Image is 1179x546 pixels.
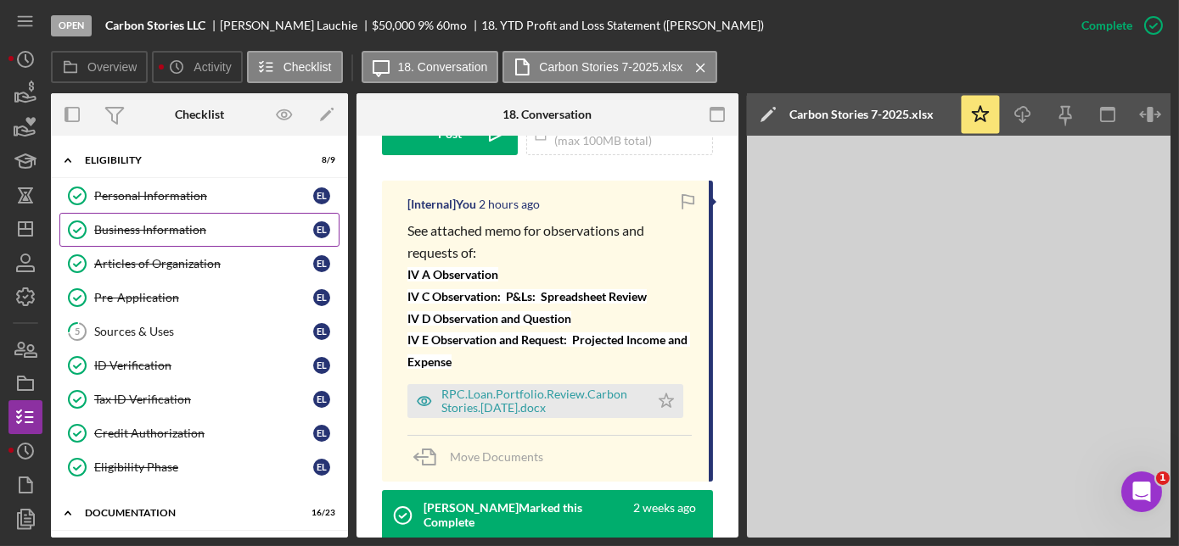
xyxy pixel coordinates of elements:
[194,60,231,74] label: Activity
[51,51,148,83] button: Overview
[1081,8,1132,42] div: Complete
[424,501,631,528] div: [PERSON_NAME] Marked this Complete
[313,289,330,306] div: E L
[407,289,501,304] mark: IV C Observation:
[1121,471,1162,512] iframe: Intercom live chat
[633,501,696,528] time: 2025-09-05 15:11
[94,257,313,270] div: Articles of Organization
[362,51,499,83] button: 18. Conversation
[94,189,313,203] div: Personal Information
[313,187,330,204] div: E L
[59,450,340,484] a: Eligibility PhaseEL
[247,51,343,83] button: Checklist
[372,18,415,32] span: $50,000
[407,384,683,418] button: RPC.Loan.Portfolio.Review.Carbon Stories.[DATE].docx
[105,19,205,32] b: Carbon Stories LLC
[313,255,330,272] div: E L
[284,60,332,74] label: Checklist
[313,323,330,340] div: E L
[407,222,647,260] span: See attached memo for observations and requests of:
[539,60,682,74] label: Carbon Stories 7-2025.xlsx
[59,179,340,213] a: Personal InformationEL
[436,19,467,32] div: 60 mo
[87,60,137,74] label: Overview
[85,155,293,165] div: Eligibility
[305,155,335,165] div: 8 / 9
[94,325,313,338] div: Sources & Uses
[85,508,293,518] div: Documentation
[59,382,340,416] a: Tax ID VerificationEL
[313,357,330,374] div: E L
[450,449,543,464] span: Move Documents
[59,315,340,348] a: 5Sources & UsesEL
[94,460,313,474] div: Eligibility Phase
[94,393,313,406] div: Tax ID Verification
[398,60,488,74] label: 18. Conversation
[502,51,717,83] button: Carbon Stories 7-2025.xlsx
[407,198,476,211] div: [Internal] You
[313,391,330,408] div: E L
[479,198,540,211] time: 2025-09-18 15:52
[418,19,434,32] div: 9 %
[59,213,340,247] a: Business InformationEL
[94,223,313,237] div: Business Information
[220,19,372,32] div: [PERSON_NAME] Lauchie
[59,281,340,315] a: Pre-ApplicationEL
[59,348,340,382] a: ID VerificationEL
[51,15,92,36] div: Open
[313,459,330,476] div: E L
[175,108,224,121] div: Checklist
[59,247,340,281] a: Articles of OrganizationEL
[313,221,330,238] div: E L
[441,387,641,415] div: RPC.Loan.Portfolio.Review.Carbon Stories.[DATE].docx
[407,267,498,281] mark: IV A Observation
[75,326,80,337] tspan: 5
[789,108,934,121] div: Carbon Stories 7-2025.xlsx
[481,19,764,32] div: 18. YTD Profit and Loss Statement ([PERSON_NAME])
[407,436,560,478] button: Move Documents
[1064,8,1171,42] button: Complete
[94,359,313,372] div: ID Verification
[1156,471,1170,485] span: 1
[313,425,330,442] div: E L
[305,508,335,518] div: 16 / 23
[94,426,313,440] div: Credit Authorization
[152,51,242,83] button: Activity
[407,311,571,326] mark: IV D Observation and Question
[503,108,592,121] div: 18. Conversation
[506,289,647,304] mark: P&Ls: Spreadsheet Review
[94,291,313,304] div: Pre-Application
[407,332,690,369] mark: IV E Observation and Request: Projected Income and Expense
[59,416,340,450] a: Credit AuthorizationEL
